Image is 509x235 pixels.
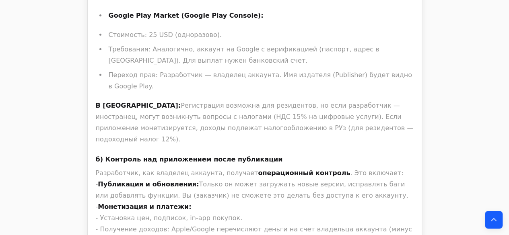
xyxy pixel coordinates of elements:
li: Стоимость: 25 USD (одноразово). [106,29,414,41]
li: Переход прав: Разработчик — владелец аккаунта. Имя издателя (Publisher) будет видно в Google Play. [106,69,414,92]
strong: В [GEOGRAPHIC_DATA]: [96,102,181,109]
button: Back to top [485,211,503,229]
strong: Монетизация и платежи: [98,203,191,210]
li: Требования: Аналогично, аккаунт на Google с верификацией (паспорт, адрес в [GEOGRAPHIC_DATA]). Дл... [106,44,414,66]
strong: Публикация и обновления: [98,180,199,188]
strong: операционный контроль [258,169,350,177]
strong: Google Play Market (Google Play Console): [109,12,264,19]
p: Регистрация возможна для резидентов, но если разработчик — иностранец, могут возникнуть вопросы с... [96,100,414,145]
strong: б) Контроль над приложением после публикации [96,155,283,163]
